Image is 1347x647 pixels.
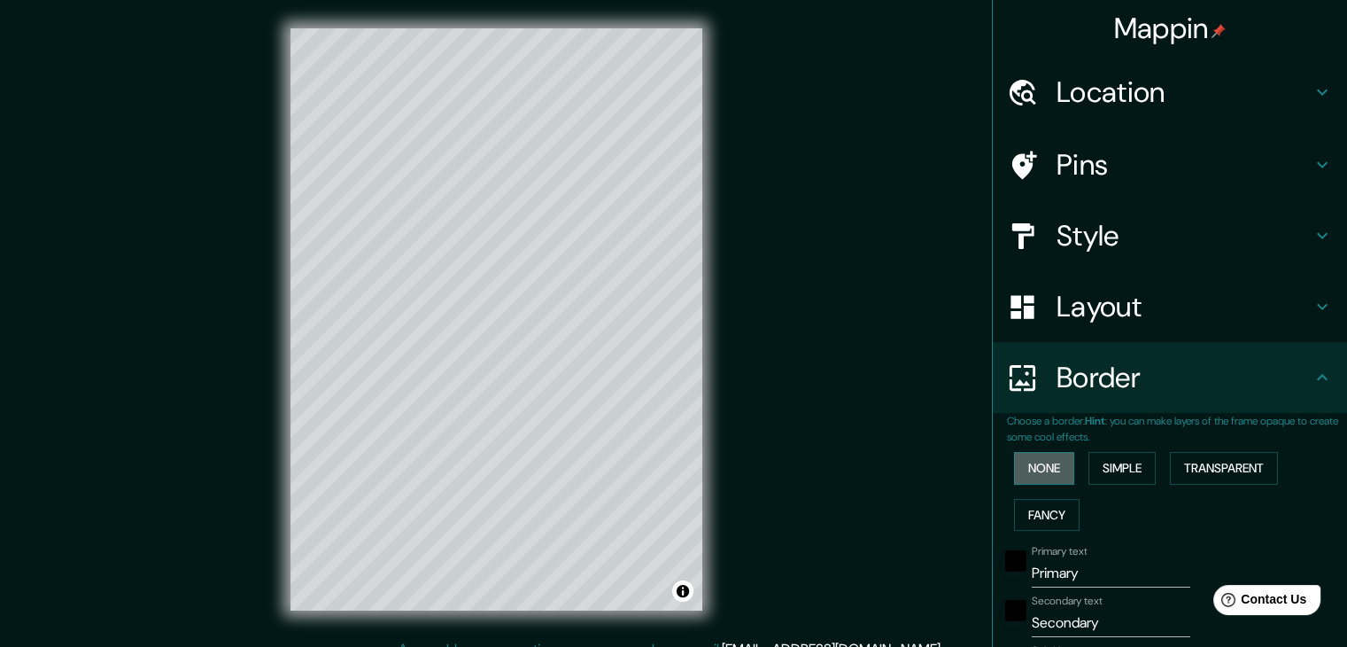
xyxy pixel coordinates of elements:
div: Pins [993,129,1347,200]
h4: Location [1057,74,1312,110]
iframe: Help widget launcher [1189,578,1328,628]
button: black [1005,550,1026,572]
h4: Border [1057,360,1312,395]
h4: Pins [1057,147,1312,183]
button: Transparent [1170,452,1278,485]
h4: Layout [1057,289,1312,324]
img: pin-icon.png [1212,24,1226,38]
b: Hint [1085,414,1105,428]
p: Choose a border. : you can make layers of the frame opaque to create some cool effects. [1007,413,1347,445]
button: None [1014,452,1074,485]
button: Simple [1088,452,1156,485]
button: Toggle attribution [672,581,693,602]
div: Location [993,57,1347,128]
button: black [1005,600,1026,621]
label: Primary text [1032,544,1087,559]
button: Fancy [1014,499,1080,532]
div: Style [993,200,1347,271]
h4: Style [1057,218,1312,253]
label: Secondary text [1032,594,1103,609]
h4: Mappin [1114,11,1227,46]
div: Border [993,342,1347,413]
div: Layout [993,271,1347,342]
